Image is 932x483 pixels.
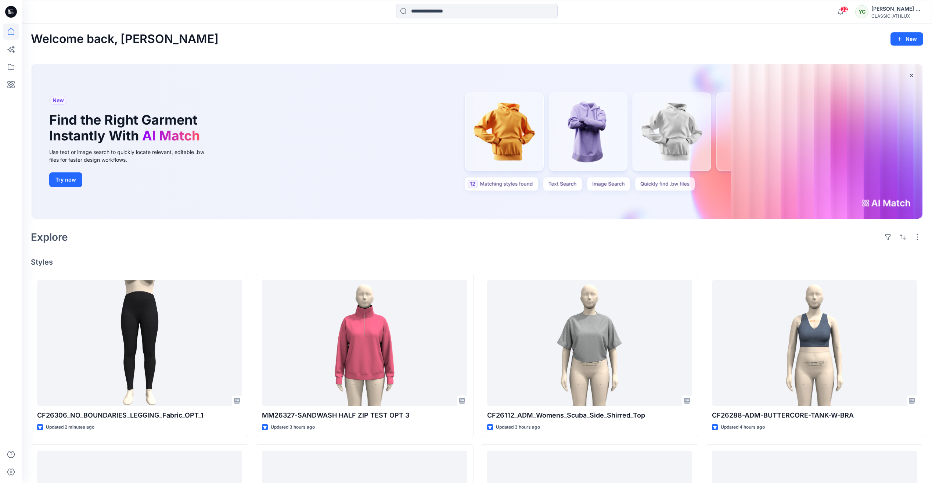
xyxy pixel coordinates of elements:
a: MM26327-SANDWASH HALF ZIP TEST OPT 3 [262,280,467,405]
a: CF26112_ADM_Womens_Scuba_Side_Shirred_Top [487,280,692,405]
p: MM26327-SANDWASH HALF ZIP TEST OPT 3 [262,410,467,421]
p: Updated 3 hours ago [271,423,315,431]
p: Updated 2 minutes ago [46,423,94,431]
button: New [890,32,923,46]
h2: Explore [31,231,68,243]
h1: Find the Right Garment Instantly With [49,112,204,144]
div: Use text or image search to quickly locate relevant, editable .bw files for faster design workflows. [49,148,215,164]
p: CF26288-ADM-BUTTERCORE-TANK-W-BRA [712,410,917,421]
div: CLASSIC_ATHLUX [871,13,923,19]
h2: Welcome back, [PERSON_NAME] [31,32,219,46]
span: AI Match [142,128,200,144]
h4: Styles [31,258,923,266]
div: [PERSON_NAME] Cfai [871,4,923,13]
a: CF26306_NO_BOUNDARIES_LEGGING_Fabric_OPT_1 [37,280,242,405]
p: Updated 4 hours ago [721,423,765,431]
span: New [53,96,64,105]
span: 32 [840,6,848,12]
p: CF26306_NO_BOUNDARIES_LEGGING_Fabric_OPT_1 [37,410,242,421]
p: CF26112_ADM_Womens_Scuba_Side_Shirred_Top [487,410,692,421]
button: Try now [49,172,82,187]
a: CF26288-ADM-BUTTERCORE-TANK-W-BRA [712,280,917,405]
p: Updated 3 hours ago [496,423,540,431]
div: YC [855,5,868,18]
